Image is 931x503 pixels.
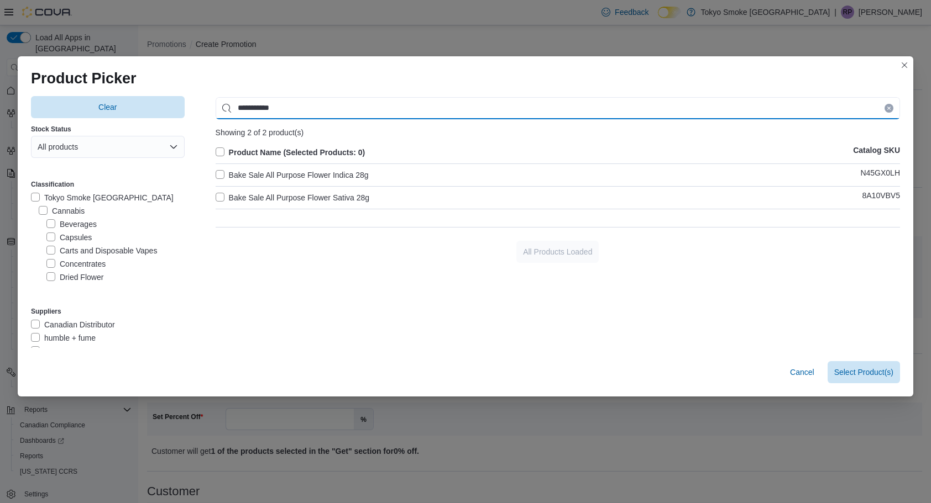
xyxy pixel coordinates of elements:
[898,59,911,72] button: Closes this modal window
[46,244,157,257] label: Carts and Disposable Vapes
[885,104,893,113] button: Clear input
[98,102,117,113] span: Clear
[31,345,122,358] label: Kildare Stop and Shop
[31,191,174,204] label: Tokyo Smoke [GEOGRAPHIC_DATA]
[46,284,85,297] label: Edibles
[828,361,900,383] button: Select Product(s)
[31,331,96,345] label: humble + fume
[31,307,61,316] label: Suppliers
[31,96,185,118] button: Clear
[516,241,599,263] button: All Products Loaded
[834,367,893,378] span: Select Product(s)
[216,191,369,204] label: Bake Sale All Purpose Flower Sativa 28g
[46,218,97,231] label: Beverages
[46,231,92,244] label: Capsules
[216,168,369,182] label: Bake Sale All Purpose Flower Indica 28g
[216,97,900,119] input: Use aria labels when no actual label is in use
[853,146,900,159] p: Catalog SKU
[216,128,900,137] div: Showing 2 of 2 product(s)
[216,146,365,159] label: Product Name (Selected Products: 0)
[31,136,185,158] button: All products
[31,318,115,331] label: Canadian Distributor
[39,204,85,218] label: Cannabis
[31,125,71,134] label: Stock Status
[31,180,74,189] label: Classification
[862,191,901,204] p: 8A10VBV5
[31,70,137,87] h1: Product Picker
[46,271,103,284] label: Dried Flower
[523,246,592,257] span: All Products Loaded
[46,257,106,271] label: Concentrates
[790,367,814,378] span: Cancel
[860,168,900,182] p: N45GX0LH
[786,361,819,383] button: Cancel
